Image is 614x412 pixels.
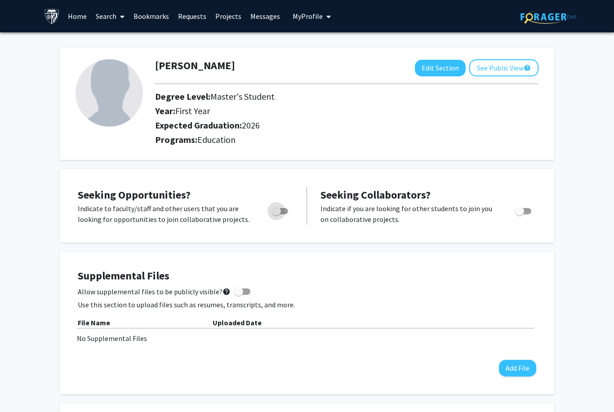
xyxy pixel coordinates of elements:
[155,59,235,72] h1: [PERSON_NAME]
[91,0,129,32] a: Search
[210,91,275,102] span: Master's Student
[44,9,60,24] img: Johns Hopkins University Logo
[155,91,461,102] h2: Degree Level:
[78,299,536,310] p: Use this section to upload files such as resumes, transcripts, and more.
[320,188,431,202] span: Seeking Collaborators?
[242,120,260,131] span: 2026
[78,203,255,225] p: Indicate to faculty/staff and other users that you are looking for opportunities to join collabor...
[77,333,537,344] div: No Supplemental Files
[222,286,231,297] mat-icon: help
[155,120,461,131] h2: Expected Graduation:
[78,286,231,297] span: Allow supplemental files to be publicly visible?
[211,0,246,32] a: Projects
[512,203,536,217] div: Toggle
[197,134,236,145] span: Education
[155,134,538,145] h2: Programs:
[78,270,536,283] h4: Supplemental Files
[499,360,536,377] button: Add File
[524,62,531,73] mat-icon: help
[469,59,538,76] button: See Public View
[78,188,191,202] span: Seeking Opportunities?
[293,12,323,21] span: My Profile
[155,106,461,116] h2: Year:
[76,59,143,127] img: Profile Picture
[213,318,262,327] b: Uploaded Date
[63,0,91,32] a: Home
[174,0,211,32] a: Requests
[521,10,577,24] img: ForagerOne Logo
[78,318,110,327] b: File Name
[246,0,285,32] a: Messages
[7,372,38,405] iframe: Chat
[268,203,293,217] div: Toggle
[320,203,498,225] p: Indicate if you are looking for other students to join you on collaborative projects.
[175,105,210,116] span: First Year
[129,0,174,32] a: Bookmarks
[415,60,466,76] button: Edit Section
